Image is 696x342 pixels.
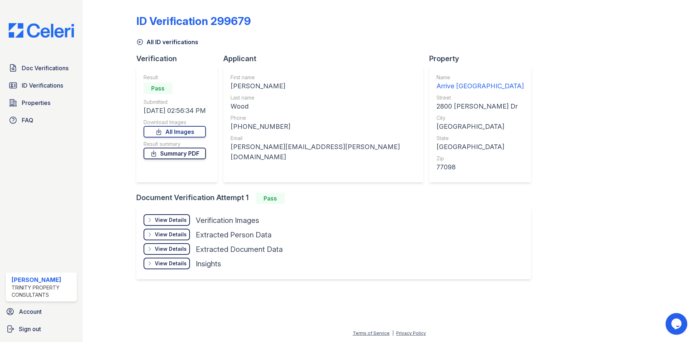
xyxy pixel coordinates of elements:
div: [GEOGRAPHIC_DATA] [436,122,524,132]
div: View Details [155,260,187,267]
a: ID Verifications [6,78,77,93]
div: View Details [155,245,187,253]
div: Zip [436,155,524,162]
div: Street [436,94,524,101]
div: Phone [231,114,416,122]
div: View Details [155,216,187,224]
div: | [392,330,394,336]
div: Wood [231,101,416,111]
a: Properties [6,96,77,110]
iframe: chat widget [666,313,689,335]
div: Insights [196,259,221,269]
div: State [436,135,524,142]
div: Extracted Person Data [196,230,272,240]
div: [GEOGRAPHIC_DATA] [436,142,524,152]
div: [PHONE_NUMBER] [231,122,416,132]
a: FAQ [6,113,77,127]
a: Doc Verifications [6,61,77,75]
div: Pass [256,193,285,204]
div: 77098 [436,162,524,172]
div: First name [231,74,416,81]
div: Extracted Document Data [196,244,283,254]
div: Arrive [GEOGRAPHIC_DATA] [436,81,524,91]
div: Pass [144,83,173,94]
div: City [436,114,524,122]
span: Account [19,307,42,316]
div: [PERSON_NAME] [12,275,74,284]
div: Email [231,135,416,142]
span: FAQ [22,116,33,124]
a: Privacy Policy [396,330,426,336]
div: Verification Images [196,215,259,225]
span: Properties [22,98,50,107]
div: Verification [136,54,223,64]
div: 2800 [PERSON_NAME] Dr [436,101,524,111]
div: ID Verification 299679 [136,14,251,28]
div: Result [144,74,206,81]
div: [PERSON_NAME][EMAIL_ADDRESS][PERSON_NAME][DOMAIN_NAME] [231,142,416,162]
div: Last name [231,94,416,101]
div: Document Verification Attempt 1 [136,193,537,204]
div: View Details [155,231,187,238]
img: CE_Logo_Blue-a8612792a0a2168367f1c8372b55b34899dd931a85d93a1a3d3e32e68fde9ad4.png [3,23,80,38]
div: Name [436,74,524,81]
div: Applicant [223,54,429,64]
a: All ID verifications [136,38,198,46]
div: [DATE] 02:56:34 PM [144,106,206,116]
a: Summary PDF [144,148,206,159]
a: Account [3,304,80,319]
a: Terms of Service [353,330,390,336]
div: Result summary [144,140,206,148]
div: Property [429,54,537,64]
div: Trinity Property Consultants [12,284,74,299]
div: Download Images [144,119,206,126]
span: ID Verifications [22,81,63,90]
div: [PERSON_NAME] [231,81,416,91]
div: Submitted [144,98,206,106]
a: Name Arrive [GEOGRAPHIC_DATA] [436,74,524,91]
a: Sign out [3,322,80,336]
span: Doc Verifications [22,64,69,72]
span: Sign out [19,325,41,333]
a: All Images [144,126,206,138]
